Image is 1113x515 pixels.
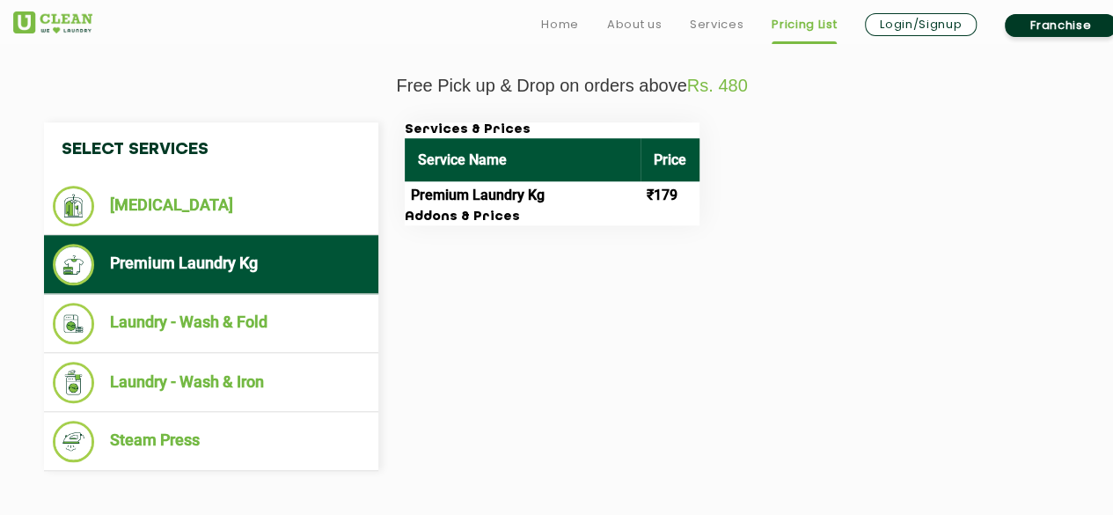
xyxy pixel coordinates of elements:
[44,122,378,177] h4: Select Services
[53,303,94,344] img: Laundry - Wash & Fold
[690,14,743,35] a: Services
[53,244,94,285] img: Premium Laundry Kg
[687,76,748,95] span: Rs. 480
[13,11,92,33] img: UClean Laundry and Dry Cleaning
[53,303,370,344] li: Laundry - Wash & Fold
[541,14,579,35] a: Home
[53,186,94,226] img: Dry Cleaning
[53,244,370,285] li: Premium Laundry Kg
[772,14,837,35] a: Pricing List
[53,362,94,403] img: Laundry - Wash & Iron
[53,421,94,462] img: Steam Press
[405,122,699,138] h3: Services & Prices
[865,13,977,36] a: Login/Signup
[53,362,370,403] li: Laundry - Wash & Iron
[641,138,699,181] th: Price
[405,181,641,210] td: Premium Laundry Kg
[53,421,370,462] li: Steam Press
[607,14,662,35] a: About us
[641,181,699,210] td: ₹179
[405,210,699,225] h3: Addons & Prices
[53,186,370,226] li: [MEDICAL_DATA]
[405,138,641,181] th: Service Name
